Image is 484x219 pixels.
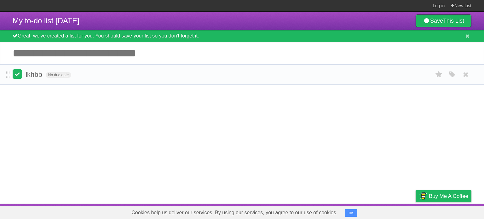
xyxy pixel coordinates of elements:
[26,71,44,78] span: lkhbb
[46,72,71,78] span: No due date
[407,205,424,217] a: Privacy
[443,18,464,24] b: This List
[332,205,345,217] a: About
[416,14,471,27] a: SaveThis List
[13,69,22,79] label: Done
[13,16,79,25] span: My to-do list [DATE]
[345,209,357,217] button: OK
[432,205,471,217] a: Suggest a feature
[433,69,445,80] label: Star task
[125,206,344,219] span: Cookies help us deliver our services. By using our services, you agree to our use of cookies.
[419,191,427,201] img: Buy me a coffee
[353,205,378,217] a: Developers
[416,190,471,202] a: Buy me a coffee
[429,191,468,202] span: Buy me a coffee
[386,205,400,217] a: Terms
